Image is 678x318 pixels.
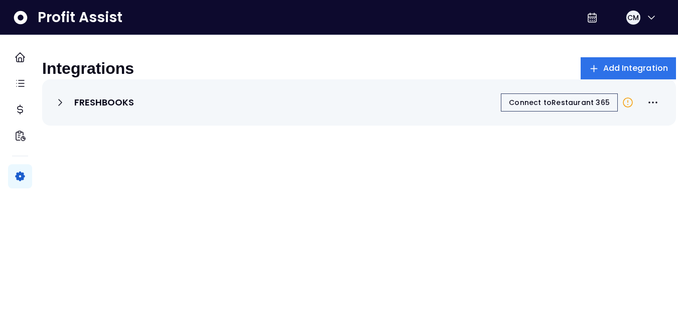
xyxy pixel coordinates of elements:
[603,62,668,74] span: Add Integration
[38,9,122,27] span: Profit Assist
[642,91,664,114] button: More options
[581,57,676,79] button: Add Integration
[509,97,610,108] span: Connect to Restaurant 365
[74,96,134,109] p: FRESHBOOKS
[501,93,618,112] button: Connect toRestaurant 365
[42,58,134,78] p: Integrations
[627,13,639,23] span: CM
